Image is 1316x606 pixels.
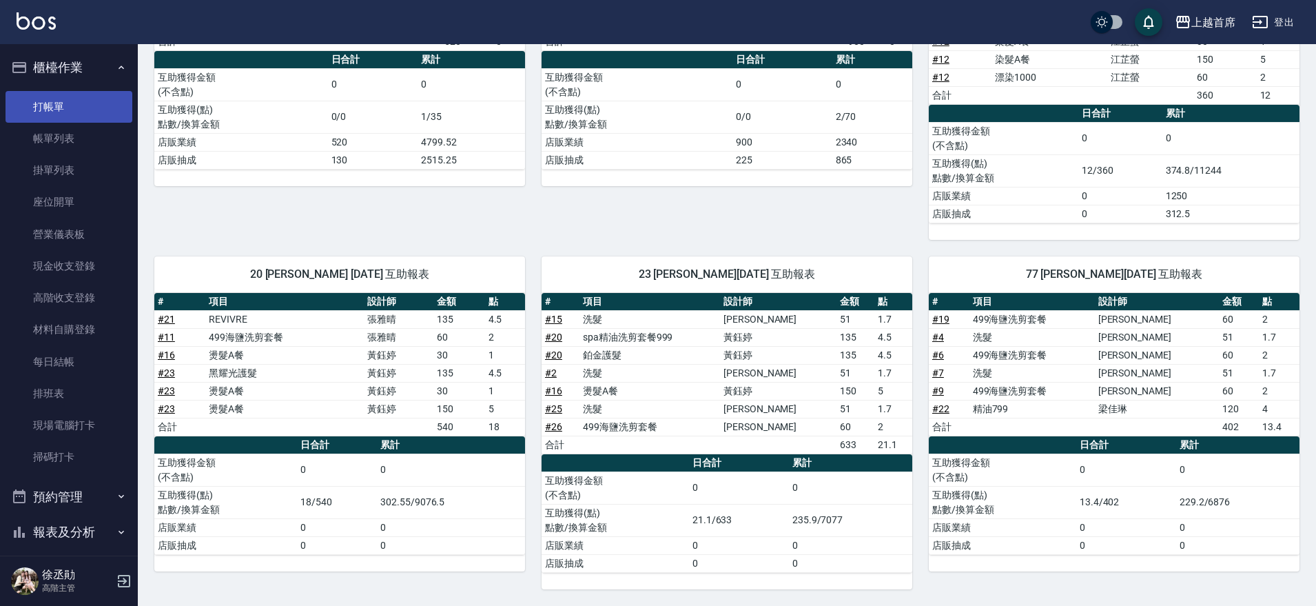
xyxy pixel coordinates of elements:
td: 5 [1257,50,1299,68]
a: #22 [932,403,949,414]
td: [PERSON_NAME] [1095,346,1219,364]
td: 互助獲得金額 (不含點) [542,68,732,101]
td: 4 [1259,400,1299,418]
th: 項目 [205,293,364,311]
th: 設計師 [364,293,433,311]
td: 135 [433,310,484,328]
td: 18/540 [297,486,377,518]
th: 日合計 [689,454,789,472]
td: 梁佳琳 [1095,400,1219,418]
img: Person [11,567,39,595]
a: #15 [545,314,562,325]
a: 高階收支登錄 [6,282,132,314]
td: 0/0 [732,101,832,133]
button: 預約管理 [6,479,132,515]
table: a dense table [154,436,525,555]
td: 2 [1259,310,1299,328]
td: 燙髮A餐 [205,400,364,418]
th: 累計 [789,454,912,472]
td: 店販業績 [542,536,689,554]
td: 0 [328,68,418,101]
td: 1 [485,346,525,364]
td: 900 [732,133,832,151]
td: [PERSON_NAME] [1095,310,1219,328]
td: 499海鹽洗剪套餐 [205,328,364,346]
td: 60 [433,328,484,346]
td: 402 [1219,418,1260,436]
td: 2 [1259,382,1299,400]
td: 1 [485,382,525,400]
a: #23 [158,367,175,378]
td: 互助獲得(點) 點數/換算金額 [542,504,689,536]
h5: 徐丞勛 [42,568,112,582]
td: 江芷螢 [1107,68,1193,86]
td: 0 [418,68,525,101]
td: 店販業績 [929,518,1076,536]
td: 互助獲得金額 (不含點) [154,454,297,486]
table: a dense table [929,105,1299,223]
a: #16 [545,385,562,396]
th: 累計 [832,51,912,69]
td: 1.7 [874,310,912,328]
table: a dense table [542,293,912,454]
a: #26 [545,421,562,432]
td: REVIVRE [205,310,364,328]
td: 0 [789,536,912,554]
td: 黃鈺婷 [364,400,433,418]
td: 633 [836,436,874,454]
a: #7 [932,367,944,378]
td: 互助獲得金額 (不含點) [929,122,1078,154]
td: 0 [297,454,377,486]
td: 0 [689,536,789,554]
table: a dense table [154,293,525,436]
div: 上越首席 [1191,14,1235,31]
td: 499海鹽洗剪套餐 [969,382,1095,400]
td: 鉑金護髮 [579,346,720,364]
a: #6 [932,350,944,361]
a: 現金收支登錄 [6,250,132,282]
span: 23 [PERSON_NAME][DATE] 互助報表 [558,267,896,281]
td: 洗髮 [579,364,720,382]
a: #2 [545,367,557,378]
span: 20 [PERSON_NAME] [DATE] 互助報表 [171,267,508,281]
td: 0 [1076,518,1176,536]
td: 499海鹽洗剪套餐 [969,346,1095,364]
td: 店販抽成 [929,536,1076,554]
td: 225 [732,151,832,169]
a: 掛單列表 [6,154,132,186]
button: 上越首席 [1169,8,1241,37]
td: 店販抽成 [542,554,689,572]
th: 金額 [1219,293,1260,311]
td: 4.5 [874,346,912,364]
th: 累計 [377,436,525,454]
td: 合計 [929,418,969,436]
table: a dense table [542,454,912,573]
table: a dense table [929,293,1299,436]
td: 0 [1076,454,1176,486]
a: 排班表 [6,378,132,410]
td: 2 [485,328,525,346]
td: 150 [433,400,484,418]
td: 1.7 [874,364,912,382]
th: 設計師 [720,293,836,311]
th: 累計 [1176,436,1299,454]
td: 漂染1000 [991,68,1107,86]
th: 項目 [579,293,720,311]
td: 520 [328,133,418,151]
a: 打帳單 [6,91,132,123]
td: 360 [1193,86,1256,104]
td: 5 [485,400,525,418]
a: #9 [932,385,944,396]
td: 店販業績 [542,133,732,151]
td: 499海鹽洗剪套餐 [579,418,720,436]
td: 135 [836,328,874,346]
td: 4799.52 [418,133,525,151]
td: 5 [874,382,912,400]
td: 江芷螢 [1107,50,1193,68]
td: 2 [1259,346,1299,364]
td: 1.7 [1259,364,1299,382]
th: # [542,293,579,311]
td: 2515.25 [418,151,525,169]
td: 312.5 [1162,205,1299,223]
td: [PERSON_NAME] [720,400,836,418]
